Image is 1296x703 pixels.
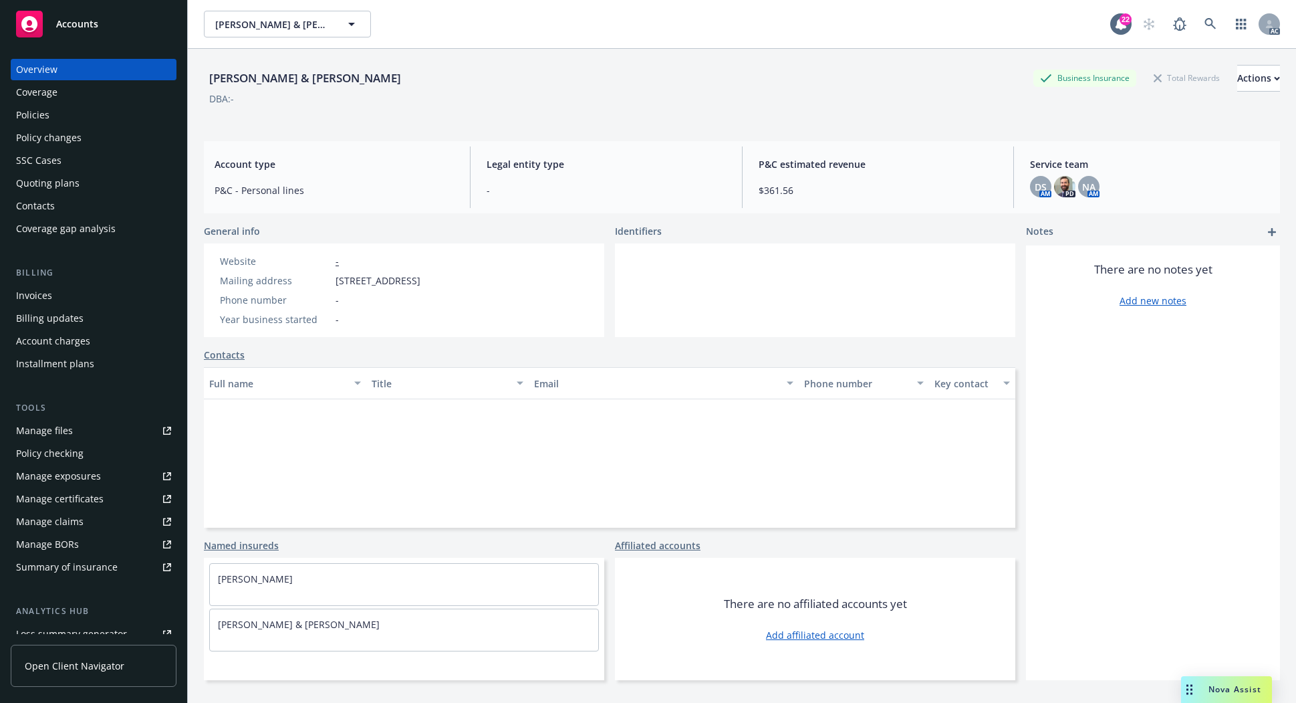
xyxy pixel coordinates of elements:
[487,157,726,171] span: Legal entity type
[11,420,176,441] a: Manage files
[1228,11,1255,37] a: Switch app
[209,377,346,391] div: Full name
[16,59,57,80] div: Overview
[220,312,330,326] div: Year business started
[766,628,864,642] a: Add affiliated account
[759,183,998,197] span: $361.56
[204,224,260,238] span: General info
[534,377,779,391] div: Email
[1181,676,1198,703] div: Drag to move
[11,104,176,126] a: Policies
[16,173,80,194] div: Quoting plans
[1094,262,1212,278] span: There are no notes yet
[11,59,176,80] a: Overview
[11,285,176,306] a: Invoices
[220,274,330,288] div: Mailing address
[1237,66,1280,91] div: Actions
[11,266,176,280] div: Billing
[336,293,339,307] span: -
[1208,684,1261,695] span: Nova Assist
[16,466,101,487] div: Manage exposures
[1264,224,1280,240] a: add
[11,511,176,532] a: Manage claims
[1054,176,1075,197] img: photo
[16,285,52,306] div: Invoices
[11,218,176,239] a: Coverage gap analysis
[759,157,998,171] span: P&C estimated revenue
[1026,224,1053,240] span: Notes
[372,377,509,391] div: Title
[804,377,908,391] div: Phone number
[336,255,339,268] a: -
[1237,65,1280,92] button: Actions
[724,596,907,612] span: There are no affiliated accounts yet
[1166,11,1193,37] a: Report a Bug
[1120,294,1186,308] a: Add new notes
[16,195,55,217] div: Contacts
[11,557,176,578] a: Summary of insurance
[11,127,176,148] a: Policy changes
[615,538,700,553] a: Affiliated accounts
[11,443,176,464] a: Policy checking
[336,312,339,326] span: -
[16,353,94,375] div: Installment plans
[56,19,98,29] span: Accounts
[336,274,420,288] span: [STREET_ADDRESS]
[11,330,176,352] a: Account charges
[204,70,406,87] div: [PERSON_NAME] & [PERSON_NAME]
[16,82,57,103] div: Coverage
[16,308,84,329] div: Billing updates
[215,157,454,171] span: Account type
[11,466,176,487] a: Manage exposures
[615,224,662,238] span: Identifiers
[799,367,928,399] button: Phone number
[11,488,176,510] a: Manage certificates
[11,5,176,43] a: Accounts
[204,348,245,362] a: Contacts
[16,150,61,171] div: SSC Cases
[487,183,726,197] span: -
[209,92,234,106] div: DBA: -
[16,104,49,126] div: Policies
[934,377,996,391] div: Key contact
[16,557,118,578] div: Summary of insurance
[1181,676,1272,703] button: Nova Assist
[11,195,176,217] a: Contacts
[204,538,279,553] a: Named insureds
[11,623,176,645] a: Loss summary generator
[1136,11,1162,37] a: Start snowing
[1147,70,1226,86] div: Total Rewards
[1120,13,1132,25] div: 22
[16,420,73,441] div: Manage files
[11,353,176,375] a: Installment plans
[16,488,104,510] div: Manage certificates
[11,150,176,171] a: SSC Cases
[220,293,330,307] div: Phone number
[1033,70,1136,86] div: Business Insurance
[215,183,454,197] span: P&C - Personal lines
[220,254,330,268] div: Website
[16,443,84,464] div: Policy checking
[16,534,79,555] div: Manage BORs
[16,511,84,532] div: Manage claims
[215,17,331,31] span: [PERSON_NAME] & [PERSON_NAME]
[11,401,176,415] div: Tools
[218,573,293,585] a: [PERSON_NAME]
[1197,11,1224,37] a: Search
[204,11,371,37] button: [PERSON_NAME] & [PERSON_NAME]
[16,218,116,239] div: Coverage gap analysis
[11,173,176,194] a: Quoting plans
[11,308,176,329] a: Billing updates
[16,330,90,352] div: Account charges
[11,605,176,618] div: Analytics hub
[11,82,176,103] a: Coverage
[1035,180,1047,194] span: DS
[16,127,82,148] div: Policy changes
[218,618,380,631] a: [PERSON_NAME] & [PERSON_NAME]
[11,534,176,555] a: Manage BORs
[1082,180,1095,194] span: NA
[16,623,127,645] div: Loss summary generator
[1030,157,1269,171] span: Service team
[366,367,529,399] button: Title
